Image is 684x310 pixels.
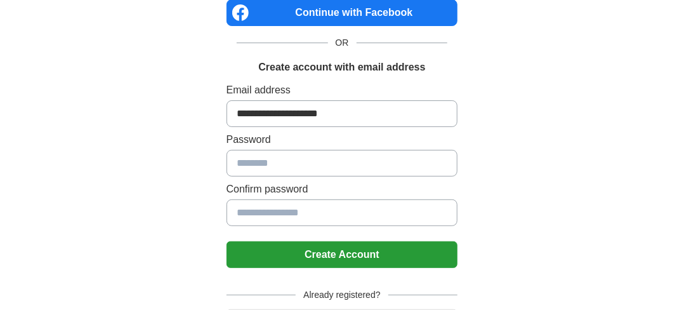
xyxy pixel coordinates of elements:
span: OR [328,36,357,50]
span: Already registered? [296,288,388,302]
label: Email address [227,83,458,98]
label: Confirm password [227,182,458,197]
h1: Create account with email address [258,60,425,75]
label: Password [227,132,458,147]
button: Create Account [227,241,458,268]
